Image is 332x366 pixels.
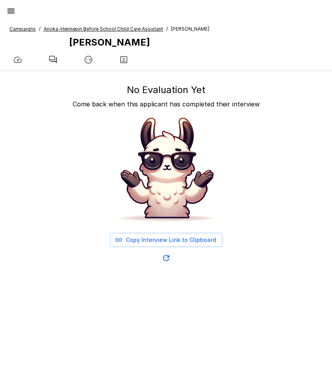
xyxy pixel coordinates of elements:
h5: No Evaluation Yet [127,84,205,96]
span: / [39,25,40,33]
span: [PERSON_NAME] [171,25,209,33]
u: Campaigns [9,26,36,32]
span: / [166,25,168,33]
u: Anoka-Hennepin Before School Child Care Assistant [44,26,163,32]
img: Animated document [107,112,225,230]
button: Copy Interview Link to Clipboard [110,233,222,247]
p: Come back when this applicant has completed their interview [73,99,260,109]
b: [PERSON_NAME] [69,37,150,48]
button: Updated Today - 8:10 AM [158,250,174,266]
